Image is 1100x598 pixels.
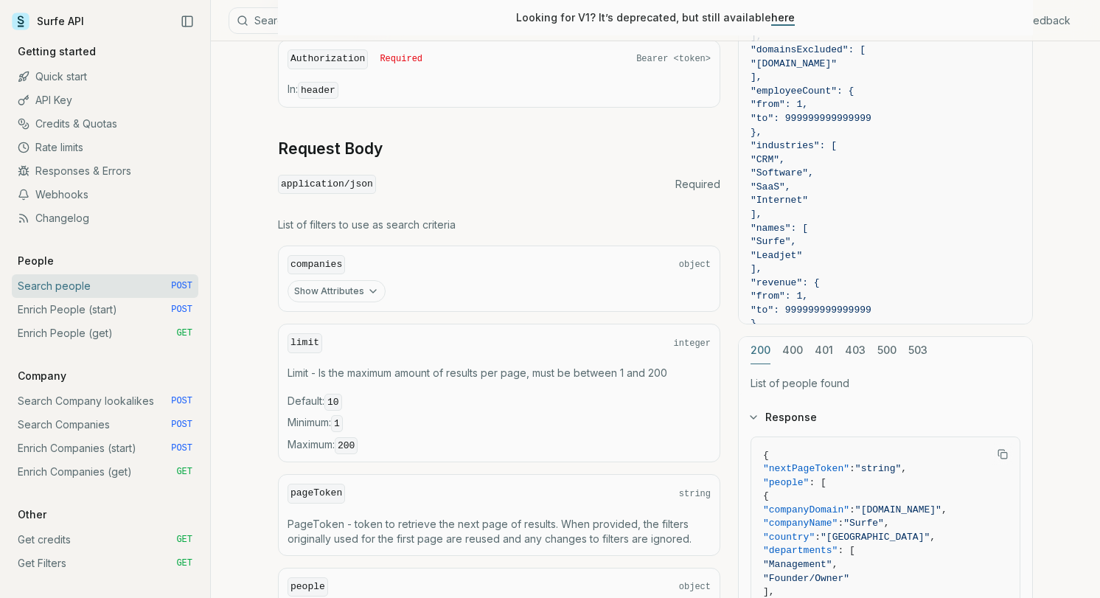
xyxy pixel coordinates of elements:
span: "employeeCount": { [751,86,854,97]
span: "departments" [763,545,838,556]
a: Quick start [12,65,198,88]
span: Required [380,53,422,65]
a: Search people POST [12,274,198,298]
span: "domainsExcluded": [ [751,44,866,55]
button: 400 [782,337,803,364]
span: : [849,504,855,515]
p: People [12,254,60,268]
span: : [ [809,477,826,488]
span: "to": 999999999999999 [751,113,871,124]
a: Responses & Errors [12,159,198,183]
p: PageToken - token to retrieve the next page of results. When provided, the filters originally use... [288,517,711,546]
a: Enrich People (get) GET [12,321,198,345]
span: Default : [288,394,711,410]
span: }, [751,127,762,138]
button: 200 [751,337,770,364]
span: "people" [763,477,809,488]
p: Getting started [12,44,102,59]
a: Search Companies POST [12,413,198,437]
span: "Management" [763,559,832,570]
code: 10 [324,394,342,411]
span: "string" [855,463,901,474]
span: "companyName" [763,518,838,529]
button: Response [739,398,1032,437]
span: "companyDomain" [763,504,849,515]
span: : [815,532,821,543]
span: } [751,318,756,329]
span: Minimum : [288,415,711,431]
span: Bearer <token> [636,53,711,65]
span: GET [176,466,192,478]
span: object [679,581,711,593]
a: Give feedback [998,13,1071,28]
p: Looking for V1? It’s deprecated, but still available [516,10,795,25]
span: "[DOMAIN_NAME]" [751,58,837,69]
span: , [901,463,907,474]
code: limit [288,333,322,353]
span: "Internet" [751,195,808,206]
span: GET [176,327,192,339]
a: Changelog [12,206,198,230]
span: "Leadjet" [751,250,802,261]
a: Surfe API [12,10,84,32]
p: List of filters to use as search criteria [278,218,720,232]
span: : [ [838,545,854,556]
span: "revenue": { [751,277,820,288]
span: GET [176,534,192,546]
p: Company [12,369,72,383]
span: "nextPageToken" [763,463,849,474]
span: "from": 1, [751,291,808,302]
span: "names": [ [751,223,808,234]
span: string [679,488,711,500]
a: Enrich Companies (get) GET [12,460,198,484]
button: 503 [908,337,927,364]
button: Show Attributes [288,280,386,302]
span: GET [176,557,192,569]
span: ], [763,586,775,597]
p: Limit - Is the maximum amount of results per page, must be between 1 and 200 [288,366,711,380]
span: "Founder/Owner" [763,573,849,584]
button: Search⌘K [229,7,597,34]
span: Maximum : [288,437,711,453]
span: "Software", [751,167,814,178]
span: ], [751,31,762,42]
code: 1 [331,415,343,432]
a: Request Body [278,139,383,159]
button: 403 [845,337,866,364]
button: 401 [815,337,833,364]
a: Credits & Quotas [12,112,198,136]
span: POST [171,395,192,407]
a: Get credits GET [12,528,198,552]
code: companies [288,255,345,275]
a: API Key [12,88,198,112]
span: , [884,518,890,529]
span: , [941,504,947,515]
span: POST [171,304,192,316]
span: object [679,259,711,271]
span: "CRM", [751,154,785,165]
span: POST [171,419,192,431]
span: integer [674,338,711,350]
code: 200 [335,437,358,454]
a: Webhooks [12,183,198,206]
a: Get Filters GET [12,552,198,575]
span: "to": 999999999999999 [751,305,871,316]
span: { [763,450,769,461]
button: Copy Text [992,443,1014,465]
span: , [832,559,838,570]
span: "[DOMAIN_NAME]" [855,504,941,515]
button: 500 [877,337,897,364]
span: "industries": [ [751,140,837,151]
span: "Surfe", [751,236,796,247]
p: Other [12,507,52,522]
code: header [298,82,338,99]
p: List of people found [751,376,1020,391]
code: application/json [278,175,376,195]
span: POST [171,280,192,292]
span: ], [751,263,762,274]
span: "from": 1, [751,99,808,110]
span: "SaaS", [751,181,791,192]
span: , [930,532,936,543]
code: pageToken [288,484,345,504]
code: people [288,577,328,597]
